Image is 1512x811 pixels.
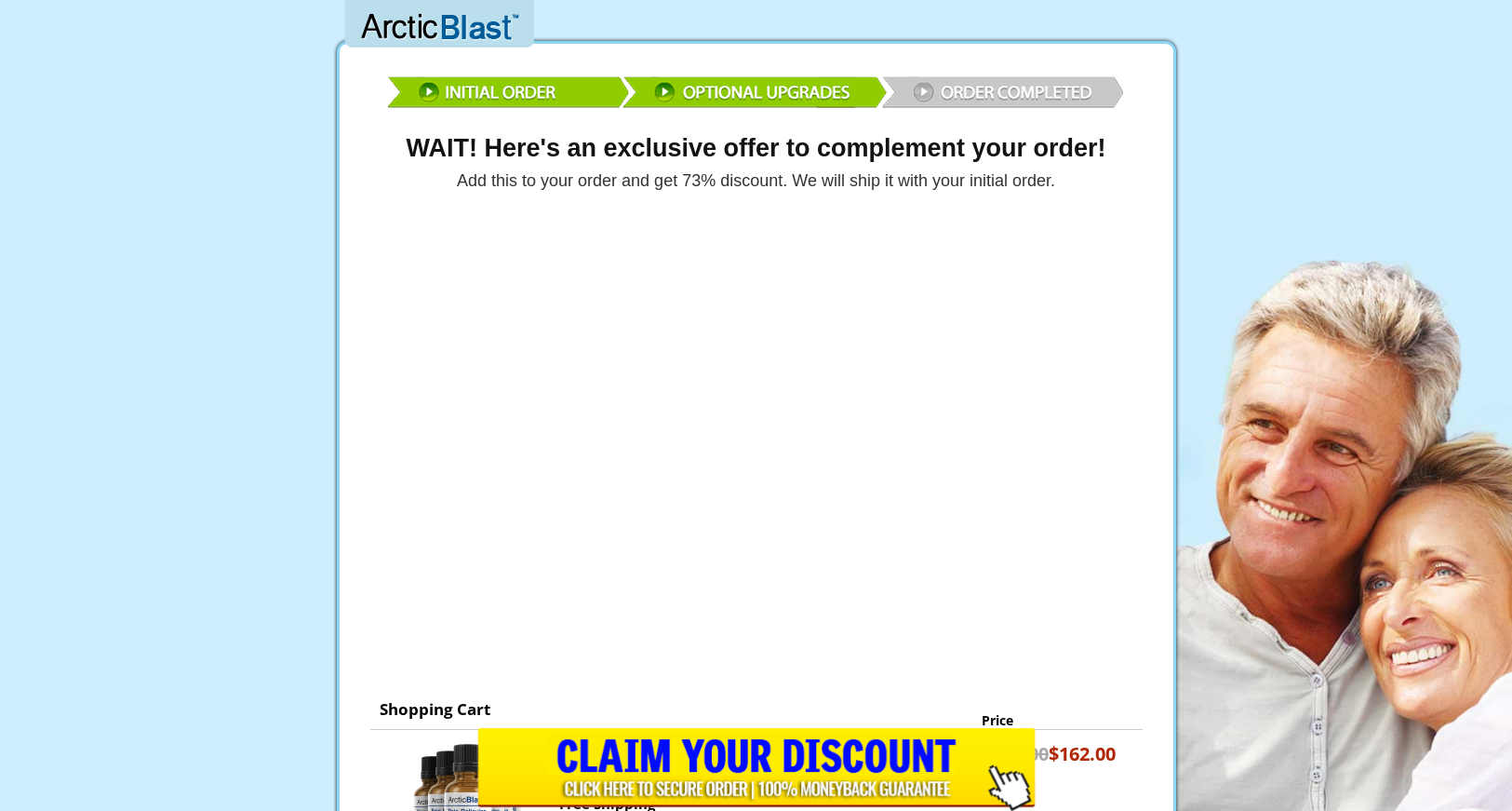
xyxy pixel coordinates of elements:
h1: WAIT! Here's an exclusive offer to complement your order! [333,135,1180,163]
img: reviewbar.png [384,62,1129,116]
h4: Add this to your order and get 73% discount. We will ship it with your initial order. [333,172,1180,191]
p: Price [982,711,1116,730]
p: Shopping Cart [380,699,1133,720]
input: Submit [477,728,1036,811]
